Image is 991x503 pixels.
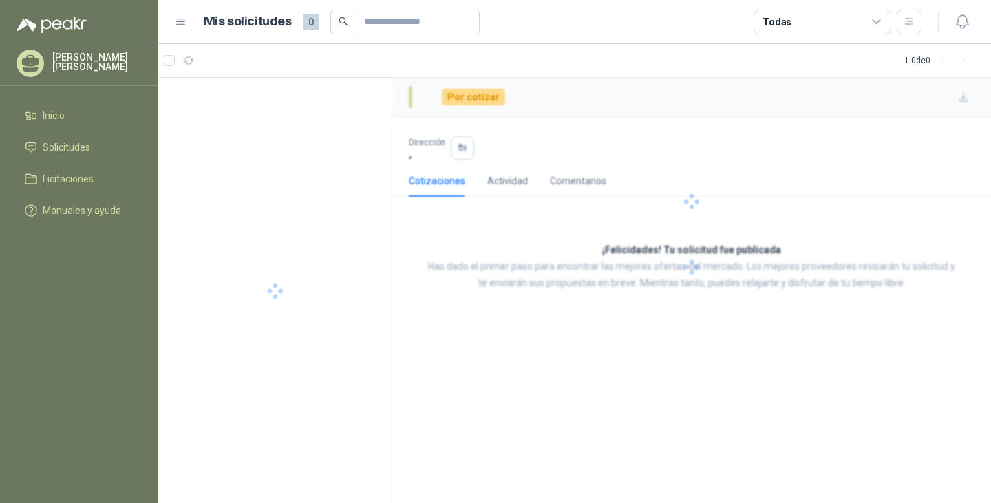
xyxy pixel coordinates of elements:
span: Solicitudes [43,140,90,155]
p: [PERSON_NAME] [PERSON_NAME] [52,52,142,72]
img: Logo peakr [17,17,87,33]
a: Manuales y ayuda [17,197,142,224]
h1: Mis solicitudes [204,12,292,32]
span: search [339,17,348,26]
span: 0 [303,14,319,30]
a: Licitaciones [17,166,142,192]
span: Licitaciones [43,171,94,186]
div: Todas [763,14,791,30]
span: Inicio [43,108,65,123]
a: Solicitudes [17,134,142,160]
div: 1 - 0 de 0 [904,50,974,72]
span: Manuales y ayuda [43,203,121,218]
a: Inicio [17,103,142,129]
